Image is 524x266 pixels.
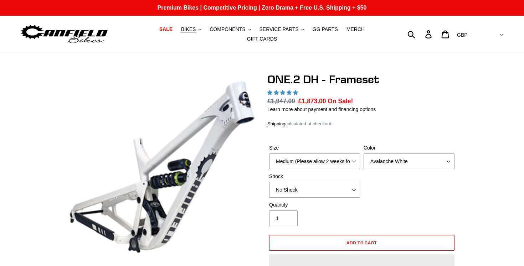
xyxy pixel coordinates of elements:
button: COMPONENTS [206,25,254,34]
s: £1,947.00 [267,98,295,105]
img: ONE.2 DH - Frameset [69,74,255,260]
span: MERCH [346,26,365,32]
span: GG PARTS [313,26,338,32]
span: On Sale! [328,97,353,106]
a: GG PARTS [309,25,341,34]
label: Quantity [269,201,360,209]
a: GIFT CARDS [243,34,281,44]
span: SERVICE PARTS [259,26,298,32]
a: MERCH [343,25,368,34]
label: Size [269,144,360,152]
button: SERVICE PARTS [256,25,307,34]
a: SALE [156,25,176,34]
button: BIKES [178,25,205,34]
span: GIFT CARDS [247,36,277,42]
span: BIKES [181,26,196,32]
div: calculated at checkout. [267,120,456,127]
img: Canfield Bikes [20,23,109,46]
button: Add to cart [269,235,454,251]
a: Learn more about payment and financing options [267,106,376,112]
label: Shock [269,173,360,180]
span: SALE [159,26,173,32]
span: COMPONENTS [210,26,245,32]
label: Color [364,144,454,152]
input: Search [411,26,430,42]
a: Shipping [267,121,286,127]
span: Add to cart [346,240,377,245]
h1: ONE.2 DH - Frameset [267,73,456,86]
span: £1,873.00 [298,98,326,105]
span: 5.00 stars [267,90,299,95]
